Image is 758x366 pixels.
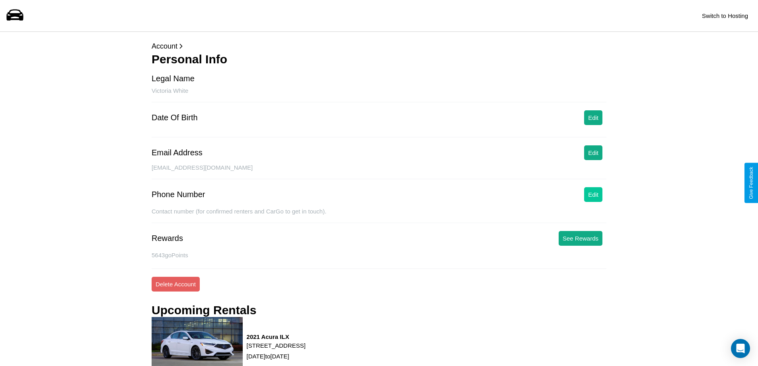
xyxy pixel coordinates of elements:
button: Switch to Hosting [698,8,752,23]
button: See Rewards [559,231,602,246]
p: Account [152,40,606,53]
button: Edit [584,145,602,160]
div: Email Address [152,148,203,157]
div: Date Of Birth [152,113,198,122]
p: [STREET_ADDRESS] [247,340,306,351]
button: Edit [584,187,602,202]
div: Contact number (for confirmed renters and CarGo to get in touch). [152,208,606,223]
div: Victoria White [152,87,606,102]
div: Phone Number [152,190,205,199]
h3: Upcoming Rentals [152,303,256,317]
div: Give Feedback [748,167,754,199]
button: Delete Account [152,277,200,292]
p: [DATE] to [DATE] [247,351,306,362]
div: Legal Name [152,74,195,83]
div: Rewards [152,234,183,243]
div: Open Intercom Messenger [731,339,750,358]
p: 5643 goPoints [152,250,606,260]
h3: Personal Info [152,53,606,66]
div: [EMAIL_ADDRESS][DOMAIN_NAME] [152,164,606,179]
button: Edit [584,110,602,125]
h3: 2021 Acura ILX [247,333,306,340]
